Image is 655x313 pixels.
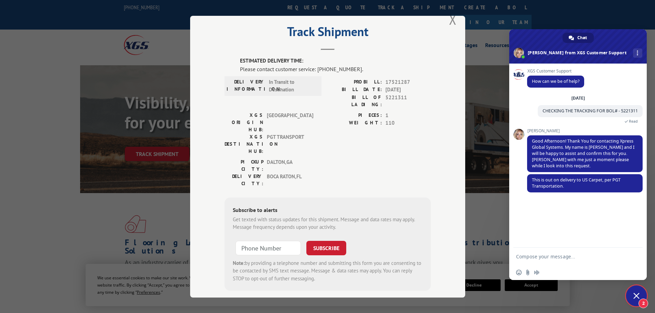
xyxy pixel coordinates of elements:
label: DELIVERY INFORMATION: [227,78,265,93]
span: This is out on delivery to US Carpet, per PGT Transportation. [532,177,621,189]
div: More channels [633,48,642,58]
div: Get texted with status updates for this shipment. Message and data rates may apply. Message frequ... [233,215,423,231]
span: Audio message [534,270,539,275]
span: 17521287 [385,78,431,86]
textarea: Compose your message... [516,254,625,260]
span: Insert an emoji [516,270,522,275]
span: BOCA RATON , FL [267,172,313,187]
div: Subscribe to alerts [233,205,423,215]
span: 1 [385,111,431,119]
div: Chat [563,33,594,43]
button: SUBSCRIBE [306,241,346,255]
label: PROBILL: [328,78,382,86]
span: DALTON , GA [267,158,313,172]
span: How can we be of help? [532,78,579,84]
strong: Note: [233,259,245,266]
span: [DATE] [385,86,431,94]
label: XGS ORIGIN HUB: [225,111,263,133]
h2: Track Shipment [225,27,431,40]
button: Close modal [449,10,457,29]
label: DELIVERY CITY: [225,172,263,187]
span: Good Afternoon! Thank You for contacting Xpress Global Systems. My name is [PERSON_NAME] and I wi... [532,138,634,169]
label: WEIGHT: [328,119,382,127]
span: Chat [577,33,587,43]
label: BILL DATE: [328,86,382,94]
div: by providing a telephone number and submitting this form you are consenting to be contacted by SM... [233,259,423,282]
span: CHECKING THE TRACKING FOR BOL# - 5221311 [543,108,638,114]
label: BILL OF LADING: [328,93,382,108]
label: XGS DESTINATION HUB: [225,133,263,155]
label: PIECES: [328,111,382,119]
div: [DATE] [571,96,585,100]
span: [GEOGRAPHIC_DATA] [267,111,313,133]
label: PICKUP CITY: [225,158,263,172]
span: XGS Customer Support [527,69,584,74]
span: 5221311 [385,93,431,108]
span: 2 [638,299,648,308]
span: Read [629,119,638,124]
span: PGT TRANSPORT [267,133,313,155]
input: Phone Number [236,241,301,255]
label: ESTIMATED DELIVERY TIME: [240,57,431,65]
div: Close chat [626,286,647,306]
div: Please contact customer service: [PHONE_NUMBER]. [240,65,431,73]
span: In Transit to Destination [269,78,315,93]
span: [PERSON_NAME] [527,128,643,133]
span: Send a file [525,270,531,275]
span: 110 [385,119,431,127]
